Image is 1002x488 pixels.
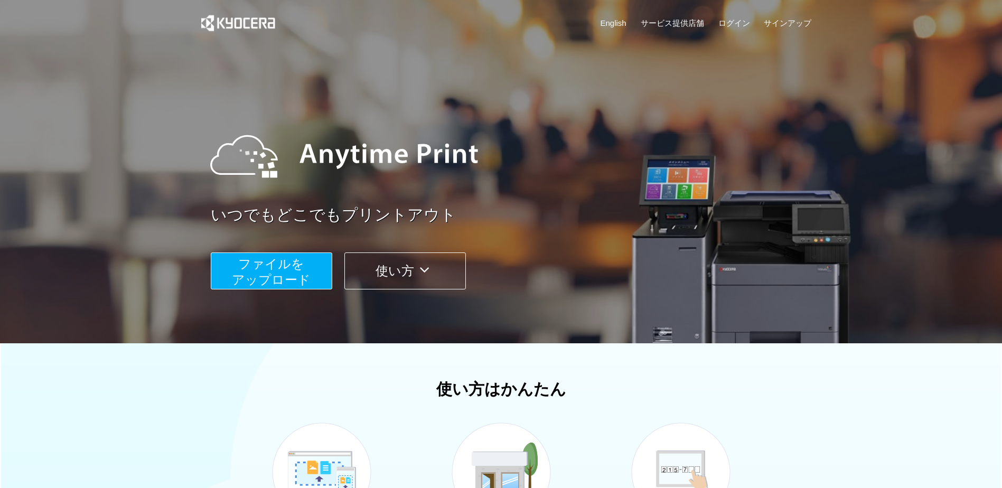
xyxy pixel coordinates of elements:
a: いつでもどこでもプリントアウト [211,204,818,227]
button: ファイルを​​アップロード [211,252,332,289]
button: 使い方 [344,252,466,289]
a: サービス提供店舗 [641,17,704,29]
span: ファイルを ​​アップロード [232,257,311,287]
a: ログイン [718,17,750,29]
a: English [601,17,626,29]
a: サインアップ [764,17,811,29]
